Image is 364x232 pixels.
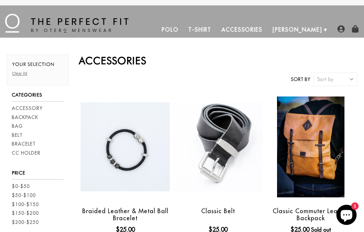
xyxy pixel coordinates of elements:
a: Accessories [216,22,268,38]
a: Accessory [12,105,42,112]
a: $0-$50 [12,183,30,190]
a: Braided Leather & Metal Ball Bracelet [82,207,169,222]
img: user-account-icon.png [337,25,345,33]
a: $50-$100 [12,192,36,199]
img: black braided leather bracelet [81,102,170,191]
a: [PERSON_NAME] [268,22,327,38]
h2: Your selection [12,62,63,71]
a: CC Holder [12,150,40,157]
h2: Accessories [79,54,357,67]
h3: Price [12,170,64,180]
img: The Perfect Fit - by Otero Menswear - Logo [5,14,128,33]
h3: Categories [12,92,64,102]
a: Bag [12,123,23,130]
a: Bracelet [12,141,36,148]
a: T-Shirt [183,22,216,38]
a: Clear All [12,71,27,76]
a: Classic Belt [201,207,235,215]
a: leather backpack [266,96,356,197]
a: $100-$150 [12,201,39,208]
a: Backpack [12,114,38,121]
img: shopping-bag-icon.png [352,25,359,33]
img: otero menswear classic black leather belt [173,102,263,191]
img: leather backpack [277,96,344,197]
a: Belt [12,132,23,139]
a: Polo [157,22,184,38]
inbox-online-store-chat: Shopify online store chat [334,205,359,227]
a: $150-$200 [12,210,39,217]
a: $200-$250 [12,219,39,226]
label: Sort by [291,76,310,83]
a: Classic Commuter Leather Backpack [273,207,349,222]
